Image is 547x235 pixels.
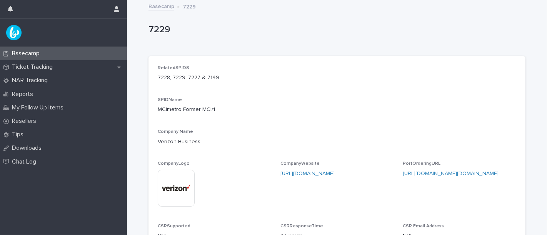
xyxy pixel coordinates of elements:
img: UPKZpZA3RCu7zcH4nw8l [6,25,22,40]
span: CompanyWebsite [280,161,320,166]
p: Tips [9,131,30,138]
span: PortOrderingURL [403,161,440,166]
span: CSR Email Address [403,224,444,228]
p: Basecamp [9,50,46,57]
span: CompanyLogo [158,161,190,166]
p: MCImetro Former MCI/1 [158,106,271,114]
a: [URL][DOMAIN_NAME] [280,171,335,176]
p: 7229 [148,24,522,35]
p: Downloads [9,144,48,152]
p: My Follow Up Items [9,104,70,111]
p: 7228, 7229, 7227 & 7149 [158,74,516,82]
p: Ticket Tracking [9,63,59,71]
span: CSRSupported [158,224,190,228]
p: Resellers [9,118,42,125]
a: Basecamp [148,2,174,10]
span: Company Name [158,129,193,134]
p: NAR Tracking [9,77,54,84]
a: [URL][DOMAIN_NAME][DOMAIN_NAME] [403,171,499,176]
p: Reports [9,91,39,98]
span: SPIDName [158,98,182,102]
p: 7229 [183,2,196,10]
span: RelatedSPIDS [158,66,189,70]
p: Verizon Business [158,138,516,146]
span: CSRResponseTime [280,224,323,228]
p: Chat Log [9,158,42,165]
